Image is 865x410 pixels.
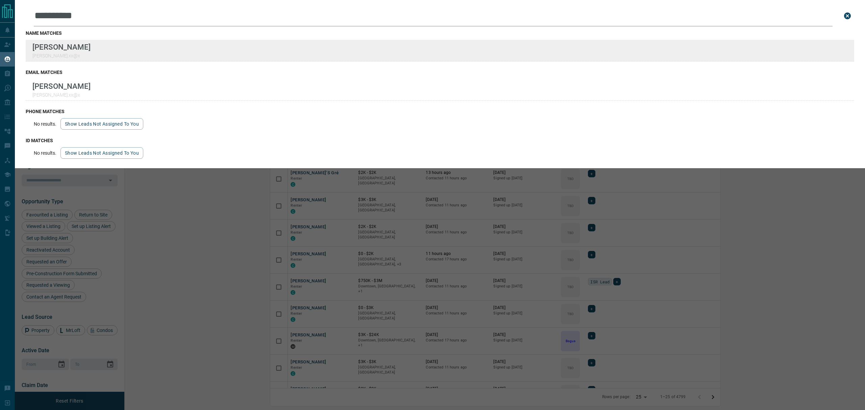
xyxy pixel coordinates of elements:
[841,9,854,23] button: close search bar
[32,43,91,51] p: [PERSON_NAME]
[34,150,56,156] p: No results.
[34,121,56,127] p: No results.
[60,147,143,159] button: show leads not assigned to you
[26,109,854,114] h3: phone matches
[26,70,854,75] h3: email matches
[60,118,143,130] button: show leads not assigned to you
[26,138,854,143] h3: id matches
[32,53,91,58] p: [PERSON_NAME].xx@x
[32,92,91,98] p: [PERSON_NAME].xx@x
[26,30,854,36] h3: name matches
[32,82,91,91] p: [PERSON_NAME]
